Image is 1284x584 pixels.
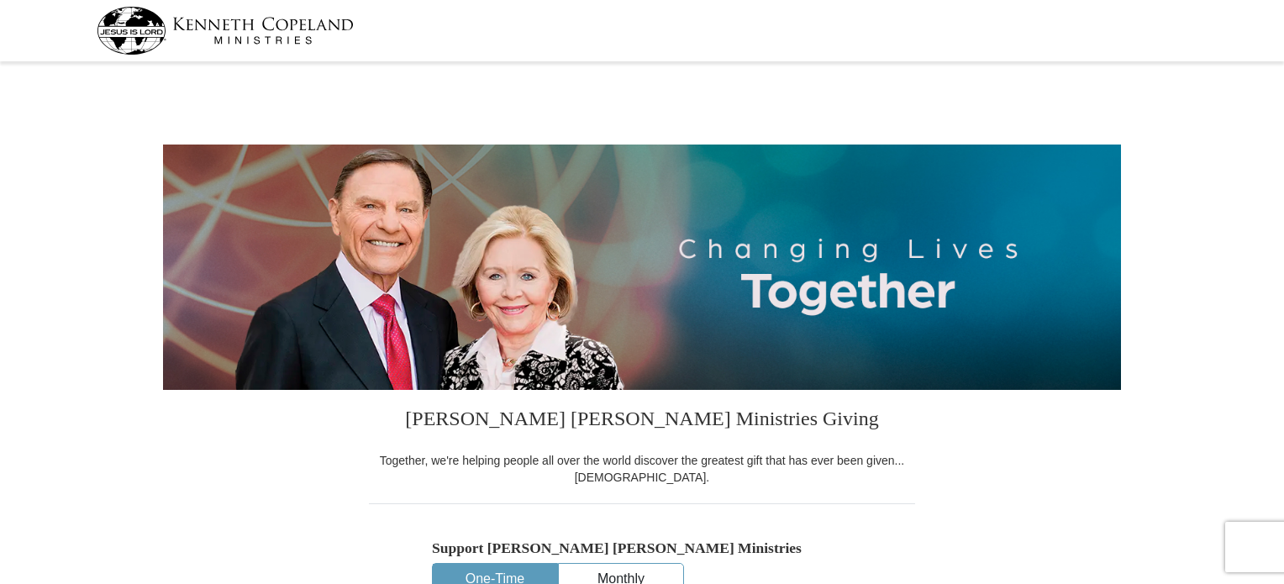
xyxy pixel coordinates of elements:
div: Together, we're helping people all over the world discover the greatest gift that has ever been g... [369,452,915,486]
h5: Support [PERSON_NAME] [PERSON_NAME] Ministries [432,539,852,557]
h3: [PERSON_NAME] [PERSON_NAME] Ministries Giving [369,390,915,452]
img: kcm-header-logo.svg [97,7,354,55]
